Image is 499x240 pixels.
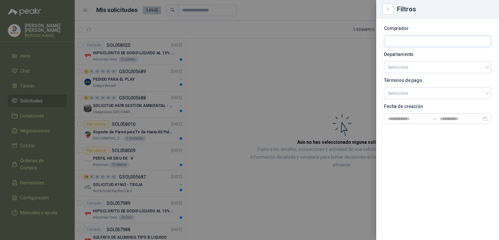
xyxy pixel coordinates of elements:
[432,116,437,121] span: to
[384,104,491,108] p: Fecha de creación
[432,116,437,121] span: swap-right
[397,6,491,12] div: Filtros
[384,26,491,30] p: Comprador
[384,52,491,56] p: Departamento
[384,78,491,82] p: Términos de pago
[384,5,392,13] button: Close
